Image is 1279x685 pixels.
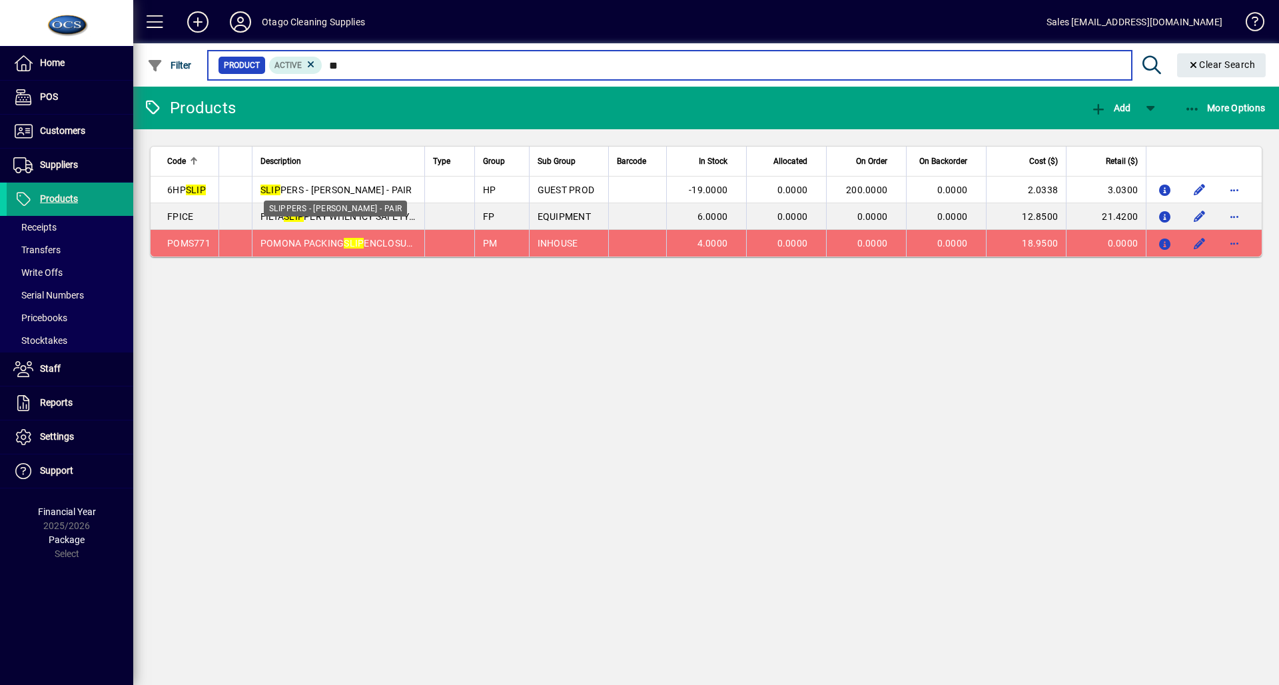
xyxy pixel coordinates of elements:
[1189,179,1210,201] button: Edit
[483,185,496,195] span: HP
[857,211,888,222] span: 0.0000
[186,185,206,195] em: SLIP
[260,211,434,222] span: FILTA PERY WHEN ICY SAFETY SIGN
[13,267,63,278] span: Write Offs
[1106,154,1138,169] span: Retail ($)
[40,125,85,136] span: Customers
[986,203,1066,230] td: 12.8500
[7,386,133,420] a: Reports
[7,81,133,114] a: POS
[260,185,412,195] span: PERS - [PERSON_NAME] - PAIR
[538,154,576,169] span: Sub Group
[7,216,133,239] a: Receipts
[262,11,365,33] div: Otago Cleaning Supplies
[937,185,968,195] span: 0.0000
[260,185,280,195] em: SLIP
[1188,59,1256,70] span: Clear Search
[1189,233,1210,254] button: Edit
[986,230,1066,257] td: 18.9500
[1047,11,1222,33] div: Sales [EMAIL_ADDRESS][DOMAIN_NAME]
[224,59,260,72] span: Product
[1066,203,1146,230] td: 21.4200
[483,154,505,169] span: Group
[538,238,578,249] span: INHOUSE
[689,185,727,195] span: -19.0000
[856,154,887,169] span: On Order
[773,154,807,169] span: Allocated
[40,91,58,102] span: POS
[40,431,74,442] span: Settings
[344,238,364,249] em: SLIP
[1066,177,1146,203] td: 3.0300
[269,57,322,74] mat-chip: Activation Status: Active
[7,307,133,329] a: Pricebooks
[284,211,304,222] em: SLIP
[13,313,67,323] span: Pricebooks
[177,10,219,34] button: Add
[538,154,600,169] div: Sub Group
[7,420,133,454] a: Settings
[986,177,1066,203] td: 2.0338
[846,185,887,195] span: 200.0000
[915,154,979,169] div: On Backorder
[260,154,301,169] span: Description
[167,185,206,195] span: 6HP
[147,60,192,71] span: Filter
[1236,3,1262,46] a: Knowledge Base
[617,154,658,169] div: Barcode
[167,238,211,249] span: POMS771
[13,335,67,346] span: Stocktakes
[1066,230,1146,257] td: 0.0000
[7,352,133,386] a: Staff
[919,154,967,169] span: On Backorder
[40,397,73,408] span: Reports
[7,329,133,352] a: Stocktakes
[538,185,595,195] span: GUEST PROD
[483,238,498,249] span: PM
[937,238,968,249] span: 0.0000
[38,506,96,517] span: Financial Year
[1224,233,1245,254] button: More options
[260,238,418,249] span: POMONA PACKING ENCLOSURE
[143,97,236,119] div: Products
[755,154,819,169] div: Allocated
[13,290,84,301] span: Serial Numbers
[538,211,591,222] span: EQUIPMENT
[7,261,133,284] a: Write Offs
[675,154,739,169] div: In Stock
[167,154,211,169] div: Code
[1087,96,1134,120] button: Add
[40,465,73,476] span: Support
[777,211,808,222] span: 0.0000
[264,201,407,217] div: SLIPPERS - [PERSON_NAME] - PAIR
[777,238,808,249] span: 0.0000
[1184,103,1266,113] span: More Options
[49,534,85,545] span: Package
[144,53,195,77] button: Filter
[1224,179,1245,201] button: More options
[1090,103,1130,113] span: Add
[7,454,133,488] a: Support
[260,154,416,169] div: Description
[697,238,728,249] span: 4.0000
[433,154,450,169] span: Type
[483,154,521,169] div: Group
[274,61,302,70] span: Active
[13,245,61,255] span: Transfers
[433,154,466,169] div: Type
[7,284,133,307] a: Serial Numbers
[835,154,899,169] div: On Order
[7,239,133,261] a: Transfers
[1177,53,1266,77] button: Clear
[937,211,968,222] span: 0.0000
[40,193,78,204] span: Products
[40,363,61,374] span: Staff
[219,10,262,34] button: Profile
[857,238,888,249] span: 0.0000
[777,185,808,195] span: 0.0000
[7,115,133,148] a: Customers
[13,222,57,233] span: Receipts
[167,154,186,169] span: Code
[7,47,133,80] a: Home
[40,159,78,170] span: Suppliers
